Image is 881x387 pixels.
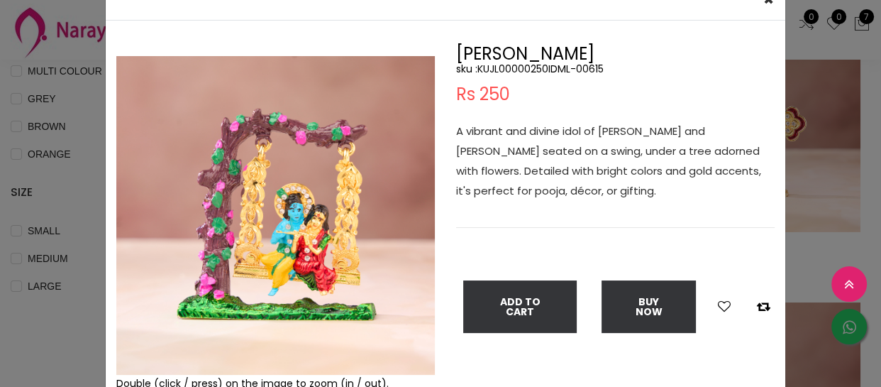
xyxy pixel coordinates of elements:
p: A vibrant and divine idol of [PERSON_NAME] and [PERSON_NAME] seated on a swing, under a tree ador... [456,121,775,201]
img: Example [116,56,435,375]
span: Rs 250 [456,86,510,103]
button: Buy Now [602,280,696,333]
button: Add to wishlist [714,298,735,316]
button: Add to compare [753,298,775,316]
h5: sku : KUJL00000250IDML-00615 [456,62,775,75]
h2: [PERSON_NAME] [456,45,775,62]
button: Add To Cart [463,280,577,333]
